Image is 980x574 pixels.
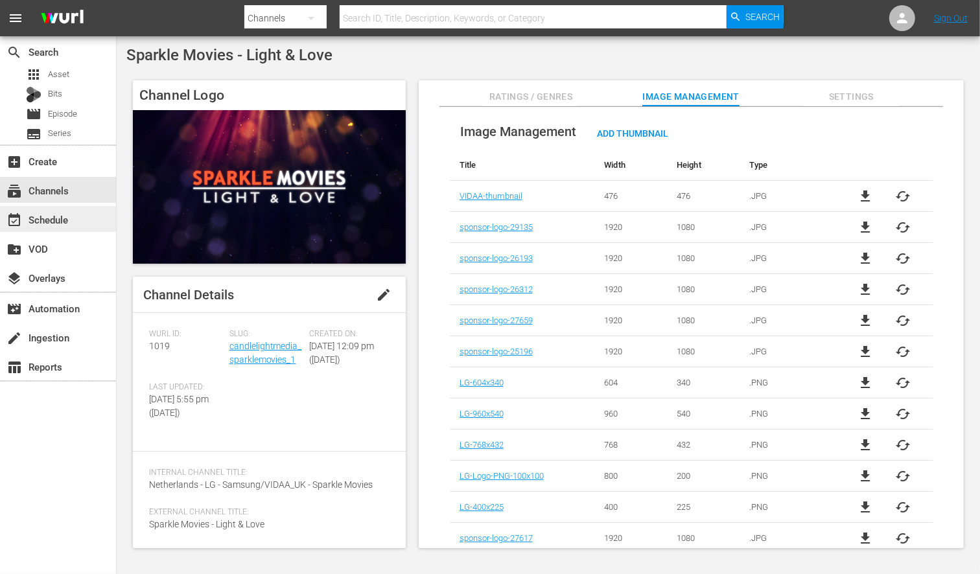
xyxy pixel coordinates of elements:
span: Sparkle Movies - Light & Love [149,519,264,529]
td: .JPG [740,243,836,274]
td: 540 [667,398,740,430]
th: Title [450,150,595,181]
h4: Channel Logo [133,80,406,110]
div: Bits [26,87,41,102]
a: candlelightmedia_sparklemovies_1 [229,341,302,365]
span: Image Management [642,89,740,105]
span: file_download [858,468,874,484]
a: file_download [858,437,874,453]
span: Reports [6,360,22,375]
span: cached [895,531,911,546]
img: ans4CAIJ8jUAAAAAAAAAAAAAAAAAAAAAAAAgQb4GAAAAAAAAAAAAAAAAAAAAAAAAJMjXAAAAAAAAAAAAAAAAAAAAAAAAgAT5G... [31,3,93,34]
td: .PNG [740,430,836,461]
td: .JPG [740,212,836,243]
button: cached [895,375,911,391]
span: Asset [26,67,41,82]
a: sponsor-logo-26193 [460,253,533,263]
span: Created On: [309,329,383,339]
span: Add Thumbnail [587,128,679,139]
a: file_download [858,406,874,422]
th: Height [667,150,740,181]
td: .JPG [740,305,836,336]
span: cached [895,406,911,422]
a: file_download [858,499,874,515]
button: Add Thumbnail [587,121,679,144]
a: file_download [858,220,874,235]
td: 1920 [594,336,667,367]
a: file_download [858,375,874,391]
td: 200 [667,461,740,492]
button: cached [895,344,911,360]
span: file_download [858,313,874,328]
a: file_download [858,344,874,360]
span: Wurl ID: [149,329,223,339]
button: cached [895,437,911,453]
span: Episode [26,106,41,122]
a: file_download [858,282,874,297]
td: 800 [594,461,667,492]
button: cached [895,468,911,484]
td: 1080 [667,305,740,336]
span: [DATE] 5:55 pm ([DATE]) [149,394,209,418]
td: .JPG [740,523,836,554]
td: 1920 [594,243,667,274]
td: 225 [667,492,740,523]
td: 1920 [594,274,667,305]
td: 604 [594,367,667,398]
span: Episode [48,108,77,121]
td: .JPG [740,181,836,212]
span: file_download [858,251,874,266]
a: file_download [858,531,874,546]
a: LG-400x225 [460,502,504,512]
span: Channels [6,183,22,199]
a: Sign Out [934,13,968,23]
span: cached [895,251,911,266]
td: 1080 [667,274,740,305]
td: 960 [594,398,667,430]
span: Series [26,126,41,142]
span: External Channel Title: [149,507,383,518]
span: Description: [149,547,383,557]
td: 1920 [594,305,667,336]
span: Ratings / Genres [482,89,579,105]
a: LG-768x432 [460,440,504,450]
td: 340 [667,367,740,398]
img: Sparkle Movies - Light & Love [133,110,406,264]
td: 1080 [667,336,740,367]
a: sponsor-logo-27659 [460,316,533,325]
span: cached [895,499,911,515]
span: Create [6,154,22,170]
a: LG-604x340 [460,378,504,387]
button: cached [895,282,911,297]
span: [DATE] 12:09 pm ([DATE]) [309,341,374,365]
span: Settings [802,89,900,105]
td: 768 [594,430,667,461]
span: Search [745,5,780,29]
span: cached [895,220,911,235]
span: VOD [6,242,22,257]
td: .PNG [740,492,836,523]
button: cached [895,313,911,328]
td: 1080 [667,212,740,243]
a: file_download [858,189,874,204]
button: Search [727,5,784,29]
td: .PNG [740,398,836,430]
a: sponsor-logo-27617 [460,533,533,543]
td: 400 [594,492,667,523]
td: 432 [667,430,740,461]
button: cached [895,189,911,204]
td: 1920 [594,212,667,243]
span: Netherlands - LG - Samsung/VIDAA_UK - Sparkle Movies [149,479,373,490]
span: Sparkle Movies - Light & Love [126,46,332,64]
